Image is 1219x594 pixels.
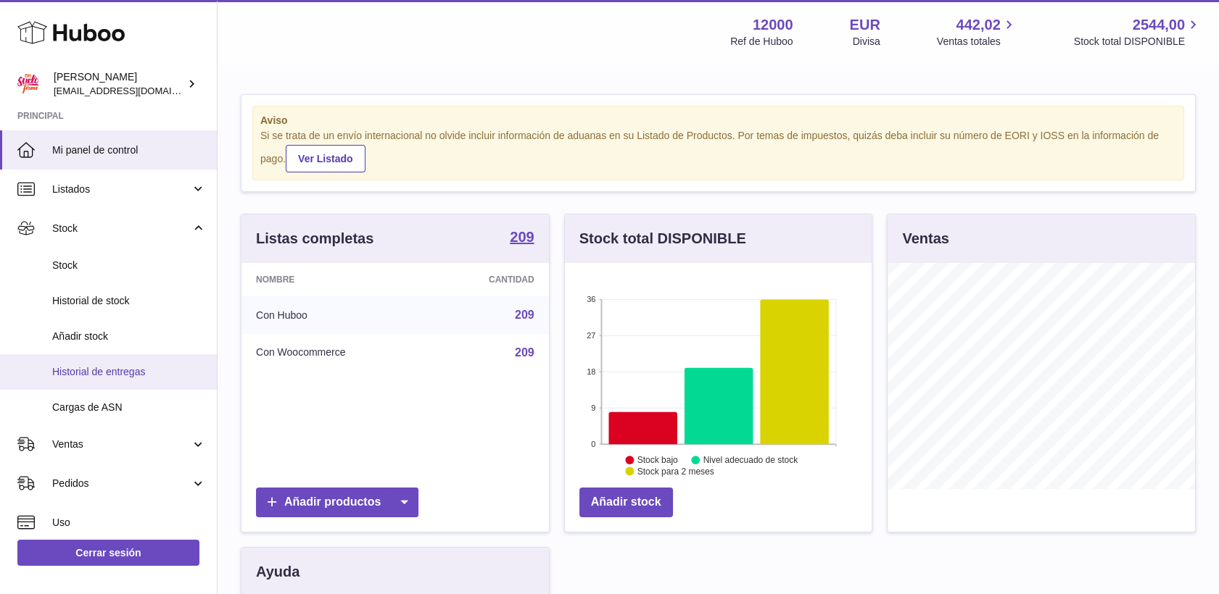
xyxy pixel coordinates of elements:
span: Uso [52,516,206,530]
a: 209 [515,346,534,359]
span: 442,02 [956,15,1001,35]
a: Añadir productos [256,488,418,517]
a: Cerrar sesión [17,540,199,566]
span: Listados [52,183,191,196]
span: Ventas totales [937,35,1017,49]
img: mar@ensuelofirme.com [17,73,39,95]
span: 2544,00 [1133,15,1185,35]
text: 36 [587,295,595,304]
span: Cargas de ASN [52,401,206,414]
strong: 12000 [753,15,793,35]
text: 27 [587,331,595,340]
a: 209 [515,309,534,321]
text: Nivel adecuado de stock [703,455,799,465]
text: Stock bajo [637,455,678,465]
span: Stock total DISPONIBLE [1074,35,1202,49]
text: Stock para 2 meses [637,467,714,477]
text: 0 [591,440,595,448]
th: Nombre [241,263,430,296]
a: Ver Listado [286,145,365,172]
strong: EUR [850,15,880,35]
span: Añadir stock [52,330,206,343]
span: Historial de entregas [52,365,206,379]
th: Cantidad [430,263,548,296]
div: Ref de Huboo [730,35,793,49]
text: 9 [591,403,595,412]
span: Historial de stock [52,294,206,308]
h3: Ayuda [256,562,299,582]
div: Si se trata de un envío internacional no olvide incluir información de aduanas en su Listado de P... [260,129,1176,172]
td: Con Woocommerce [241,334,430,372]
div: Divisa [853,35,880,49]
a: 2544,00 Stock total DISPONIBLE [1074,15,1202,49]
h3: Listas completas [256,229,373,248]
span: Stock [52,222,191,235]
span: Ventas [52,438,191,451]
a: 209 [510,230,534,247]
span: Mi panel de control [52,143,206,157]
strong: Aviso [260,114,1176,127]
a: Añadir stock [579,488,673,517]
span: Pedidos [52,477,191,490]
td: Con Huboo [241,296,430,334]
h3: Ventas [902,229,949,248]
div: [PERSON_NAME] [54,70,184,98]
a: 442,02 Ventas totales [937,15,1017,49]
span: [EMAIL_ADDRESS][DOMAIN_NAME] [54,85,213,96]
strong: 209 [510,230,534,244]
span: Stock [52,259,206,272]
text: 18 [587,367,595,376]
h3: Stock total DISPONIBLE [579,229,746,248]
